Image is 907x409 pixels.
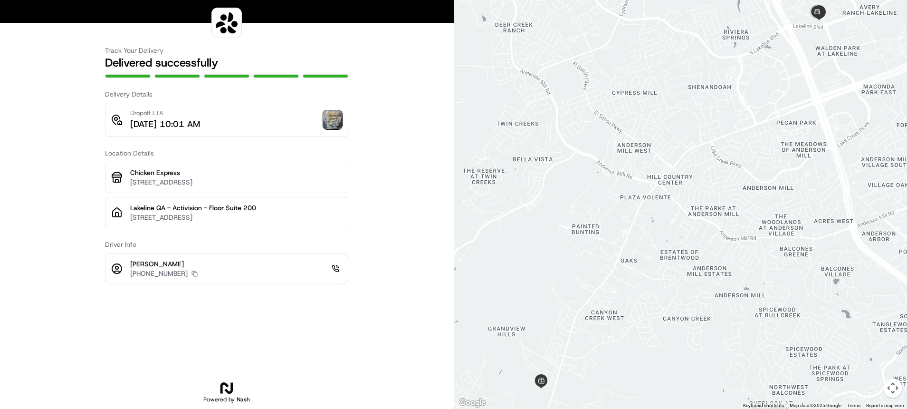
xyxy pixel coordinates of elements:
[214,10,239,36] img: logo-public_tracking_screen-Sharebite-1703187580717.png
[105,148,348,158] h3: Location Details
[130,177,342,187] p: [STREET_ADDRESS]
[866,403,904,408] a: Report a map error
[105,89,348,99] h3: Delivery Details
[457,397,488,409] img: Google
[130,168,342,177] p: Chicken Express
[130,203,342,213] p: Lakeline QA - Activision - Floor Suite 200
[105,55,348,70] h2: Delivered successfully
[237,396,250,403] span: Nash
[130,117,200,131] p: [DATE] 10:01 AM
[203,396,250,403] h2: Powered by
[790,403,841,408] span: Map data ©2025 Google
[130,213,342,222] p: [STREET_ADDRESS]
[105,46,348,55] h3: Track Your Delivery
[743,402,784,409] button: Keyboard shortcuts
[883,379,902,398] button: Map camera controls
[130,259,198,269] p: [PERSON_NAME]
[105,240,348,249] h3: Driver Info
[130,109,200,117] p: Dropoff ETA
[130,269,188,278] p: [PHONE_NUMBER]
[847,403,860,408] a: Terms
[323,110,342,129] img: photo_proof_of_delivery image
[457,397,488,409] a: Open this area in Google Maps (opens a new window)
